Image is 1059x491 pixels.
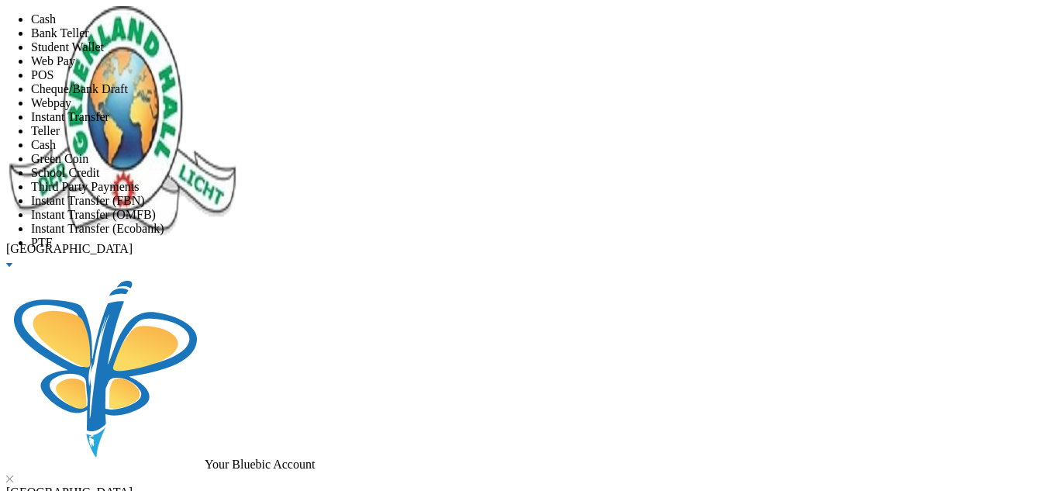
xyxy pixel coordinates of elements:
[31,82,128,95] span: Cheque/Bank Draft
[31,54,75,67] span: Web Pay
[31,208,156,221] span: Instant Transfer (OMFB)
[31,110,109,123] span: Instant Transfer
[31,236,53,249] span: PTF
[31,40,104,54] span: Student Wallet
[31,68,53,81] span: POS
[31,194,145,207] span: Instant Transfer (FBN)
[31,138,56,151] span: Cash
[31,26,89,40] span: Bank Teller
[31,152,88,165] span: Green Coin
[31,124,60,137] span: Teller
[31,180,140,193] span: Third Party Payments
[31,12,56,26] span: Cash
[31,96,71,109] span: Webpay
[31,222,164,235] span: Instant Transfer (Ecobank)
[31,166,99,179] span: School Credit
[205,458,315,471] span: Your Bluebic Account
